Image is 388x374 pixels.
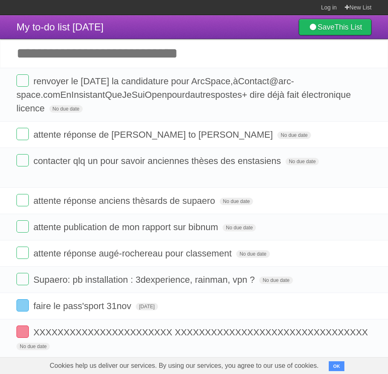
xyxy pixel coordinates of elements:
[33,196,217,206] span: attente réponse anciens thèsards de supaero
[286,158,319,165] span: No due date
[16,154,29,166] label: Done
[299,19,372,35] a: SaveThis List
[42,358,327,374] span: Cookies help us deliver our services. By using our services, you agree to our use of cookies.
[33,248,234,259] span: attente réponse augé-rochereau pour classement
[33,327,370,337] span: XXXXXXXXXXXXXXXXXXXXXXX XXXXXXXXXXXXXXXXXXXXXXXXXXXXXXXX
[33,222,220,232] span: attente publication de mon rapport sur bibnum
[33,129,275,140] span: attente réponse de [PERSON_NAME] to [PERSON_NAME]
[33,301,133,311] span: faire le pass'sport 31nov
[335,23,362,31] b: This List
[16,128,29,140] label: Done
[259,277,293,284] span: No due date
[16,220,29,233] label: Done
[16,326,29,338] label: Done
[16,194,29,206] label: Done
[16,74,29,87] label: Done
[220,198,253,205] span: No due date
[136,303,158,310] span: [DATE]
[33,275,257,285] span: Supaero: pb installation : 3dexperience, rainman, vpn ?
[16,273,29,285] label: Done
[16,247,29,259] label: Done
[329,361,345,371] button: OK
[16,299,29,312] label: Done
[16,21,104,32] span: My to-do list [DATE]
[223,224,256,231] span: No due date
[16,343,50,350] span: No due date
[236,250,270,258] span: No due date
[277,132,311,139] span: No due date
[33,156,283,166] span: contacter qlq un pour savoir anciennes thèses des enstasiens
[16,76,351,113] span: renvoyer le [DATE] la candidature pour ArcSpace,à Contact@arc-space.comEnInsistantQueJeSuiOpenpou...
[49,105,83,113] span: No due date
